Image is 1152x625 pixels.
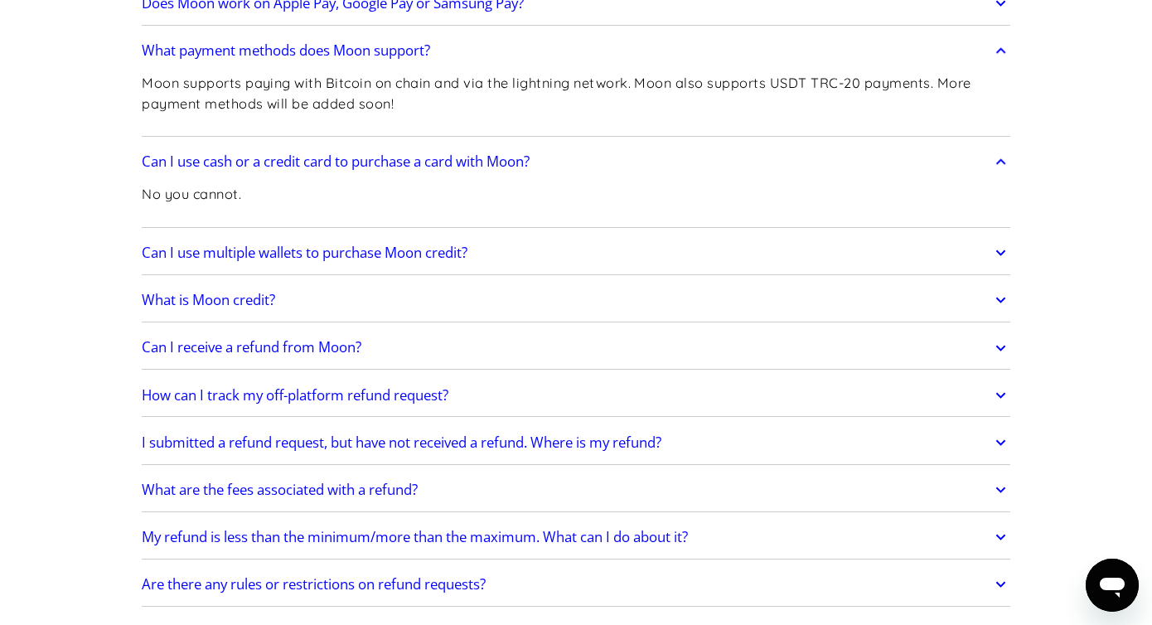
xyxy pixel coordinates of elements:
h2: I submitted a refund request, but have not received a refund. Where is my refund? [142,434,661,451]
h2: What payment methods does Moon support? [142,42,430,59]
a: Can I use cash or a credit card to purchase a card with Moon? [142,144,1010,179]
a: How can I track my off-platform refund request? [142,378,1010,413]
h2: What is Moon credit? [142,292,275,308]
h2: My refund is less than the minimum/more than the maximum. What can I do about it? [142,529,688,545]
iframe: Button to launch messaging window [1086,559,1139,612]
a: I submitted a refund request, but have not received a refund. Where is my refund? [142,425,1010,460]
a: What payment methods does Moon support? [142,33,1010,68]
h2: Can I use cash or a credit card to purchase a card with Moon? [142,153,530,170]
h2: How can I track my off-platform refund request? [142,387,448,404]
h2: Can I use multiple wallets to purchase Moon credit? [142,245,467,261]
a: Can I receive a refund from Moon? [142,331,1010,366]
a: What is Moon credit? [142,283,1010,317]
h2: What are the fees associated with a refund? [142,482,418,498]
a: What are the fees associated with a refund? [142,472,1010,507]
a: Are there any rules or restrictions on refund requests? [142,568,1010,603]
p: Moon supports paying with Bitcoin on chain and via the lightning network. Moon also supports USDT... [142,73,1010,114]
h2: Can I receive a refund from Moon? [142,339,361,356]
p: No you cannot. [142,184,241,205]
h2: Are there any rules or restrictions on refund requests? [142,576,486,593]
a: Can I use multiple wallets to purchase Moon credit? [142,235,1010,270]
a: My refund is less than the minimum/more than the maximum. What can I do about it? [142,520,1010,555]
